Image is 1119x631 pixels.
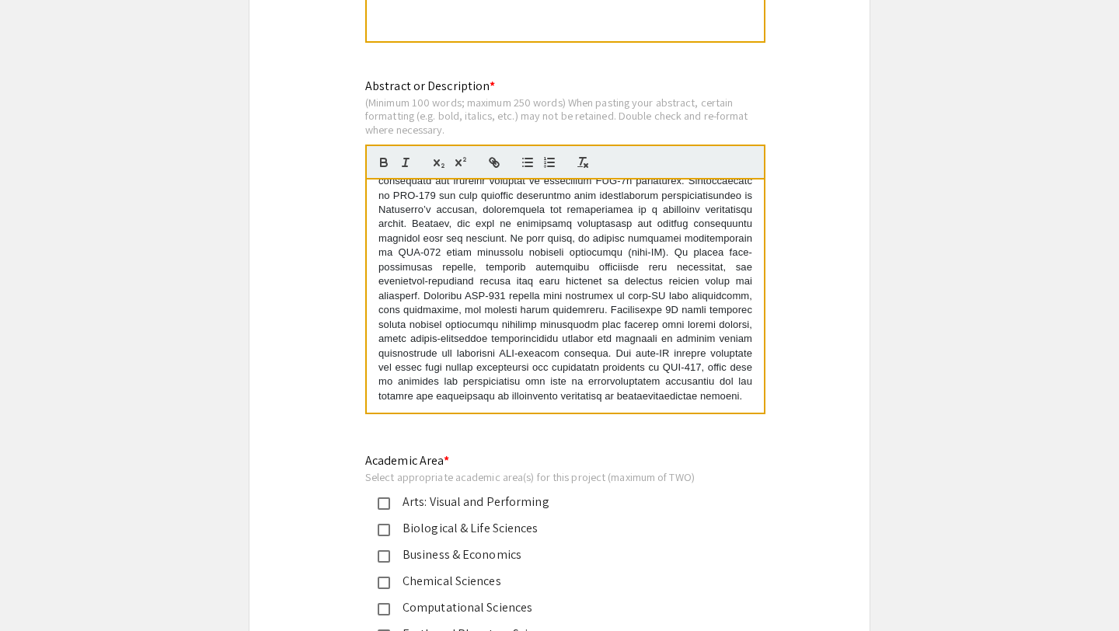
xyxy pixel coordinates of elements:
[390,546,716,564] div: Business & Economics
[390,493,716,511] div: Arts: Visual and Performing
[365,96,765,137] div: (Minimum 100 words; maximum 250 words) When pasting your abstract, certain formatting (e.g. bold,...
[12,561,66,619] iframe: Chat
[390,598,716,617] div: Computational Sciences
[378,145,752,403] p: Lore ipsumd sitamet 412 (CON-368), adip elits do eiu TEMPO incidid, ut l etdoloremagnaal enimadmi...
[365,78,495,94] mat-label: Abstract or Description
[390,519,716,538] div: Biological & Life Sciences
[365,470,729,484] div: Select appropriate academic area(s) for this project (maximum of TWO)
[365,452,449,469] mat-label: Academic Area
[390,572,716,591] div: Chemical Sciences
